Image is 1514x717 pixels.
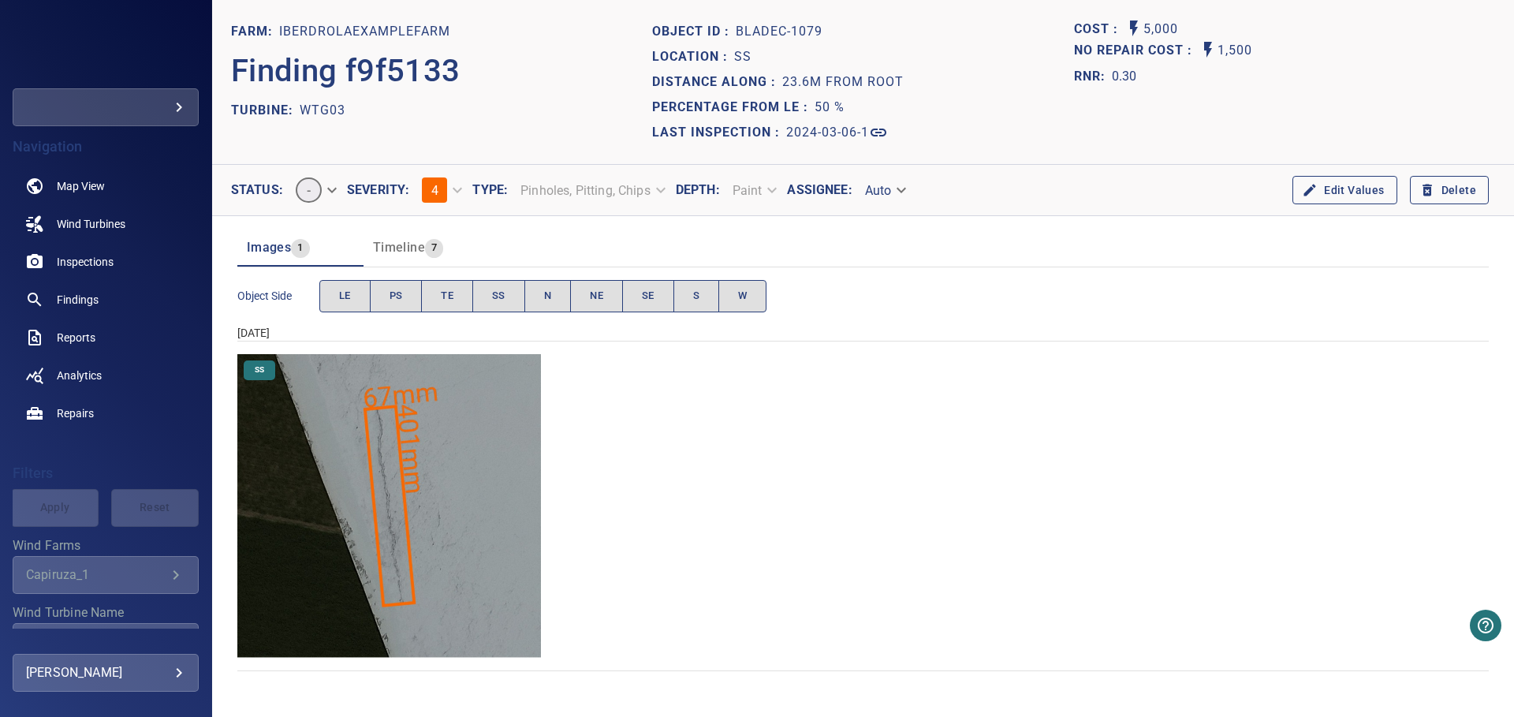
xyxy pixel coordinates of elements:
span: Repairs [57,405,94,421]
button: LE [319,280,371,312]
a: map noActive [13,167,199,205]
button: S [673,280,719,312]
label: Type : [472,184,508,196]
span: Analytics [57,368,102,383]
button: W [718,280,766,312]
p: 50 % [815,98,845,117]
h1: RNR: [1074,67,1112,86]
label: Wind Farms [13,540,199,552]
span: Wind Turbines [57,216,125,232]
p: 23.6m from root [782,73,904,91]
button: N [524,280,571,312]
label: Status : [231,184,283,196]
svg: Auto Cost [1124,19,1143,38]
button: TE [421,280,473,312]
div: objectSide [319,280,767,312]
a: windturbines noActive [13,205,199,243]
span: Inspections [57,254,114,270]
p: SS [734,47,751,66]
p: Location : [652,47,734,66]
span: TE [441,287,453,305]
p: Distance along : [652,73,782,91]
a: analytics noActive [13,357,199,394]
p: WTG03 [300,101,345,120]
div: - [283,171,347,209]
span: Projected additional costs incurred by waiting 1 year to repair. This is a function of possible i... [1074,40,1199,62]
span: Images [247,240,291,255]
h4: Filters [13,465,199,481]
h1: Cost : [1074,22,1124,37]
span: SS [245,364,274,375]
span: Map View [57,178,105,194]
div: Pinholes, Pitting, Chips [508,177,676,204]
div: comanturiberdrola [13,88,199,126]
span: The base labour and equipment costs to repair the finding. Does not include the loss of productio... [1074,19,1124,40]
a: inspections noActive [13,243,199,281]
div: Capiruza_1 [26,567,166,582]
button: SS [472,280,525,312]
div: Wind Farms [13,556,199,594]
label: Wind Turbine Name [13,607,199,619]
button: NE [570,280,623,312]
span: 4 [431,183,438,198]
p: 1,500 [1218,40,1252,62]
p: TURBINE: [231,101,300,120]
p: 2024-03-06-1 [786,123,869,142]
p: Percentage from LE : [652,98,815,117]
span: SE [642,287,654,305]
p: 0.30 [1112,67,1137,86]
a: reports noActive [13,319,199,357]
button: SE [622,280,674,312]
img: IberdrolaExampleFarm/WTG03/2024-03-06-1/2024-03-06-2/image120wp131.jpg [237,354,541,658]
span: PS [390,287,403,305]
div: [PERSON_NAME] [26,660,185,685]
label: Depth : [676,184,720,196]
span: Timeline [373,240,425,255]
span: N [544,287,551,305]
p: IberdrolaExampleFarm [279,22,450,41]
a: repairs noActive [13,394,199,432]
p: bladeC-1079 [736,22,822,41]
span: 7 [425,239,443,257]
span: NE [590,287,603,305]
p: Finding f9f5133 [231,47,461,95]
div: Paint [720,177,788,204]
div: Auto [852,177,917,204]
span: Findings [57,292,99,308]
p: 5,000 [1143,19,1178,40]
p: Last Inspection : [652,123,786,142]
button: Edit Values [1292,176,1397,205]
svg: Auto No Repair Cost [1199,40,1218,59]
span: The ratio of the additional incurred cost of repair in 1 year and the cost of repairing today. Fi... [1074,64,1137,89]
span: - [297,183,320,198]
span: SS [492,287,505,305]
div: Wind Turbine Name [13,623,199,661]
h1: No Repair Cost : [1074,43,1199,58]
p: Object ID : [652,22,736,41]
span: Reports [57,330,95,345]
a: findings noActive [13,281,199,319]
button: PS [370,280,423,312]
label: Assignee : [787,184,852,196]
span: W [738,287,747,305]
div: 4 [409,171,472,209]
button: Delete [1410,176,1489,205]
h4: Navigation [13,139,199,155]
label: Severity : [347,184,409,196]
p: FARM: [231,22,279,41]
div: [DATE] [237,325,1489,341]
a: 2024-03-06-1 [786,123,888,142]
span: Object Side [237,288,319,304]
span: 1 [291,239,309,257]
span: LE [339,287,351,305]
span: S [693,287,699,305]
